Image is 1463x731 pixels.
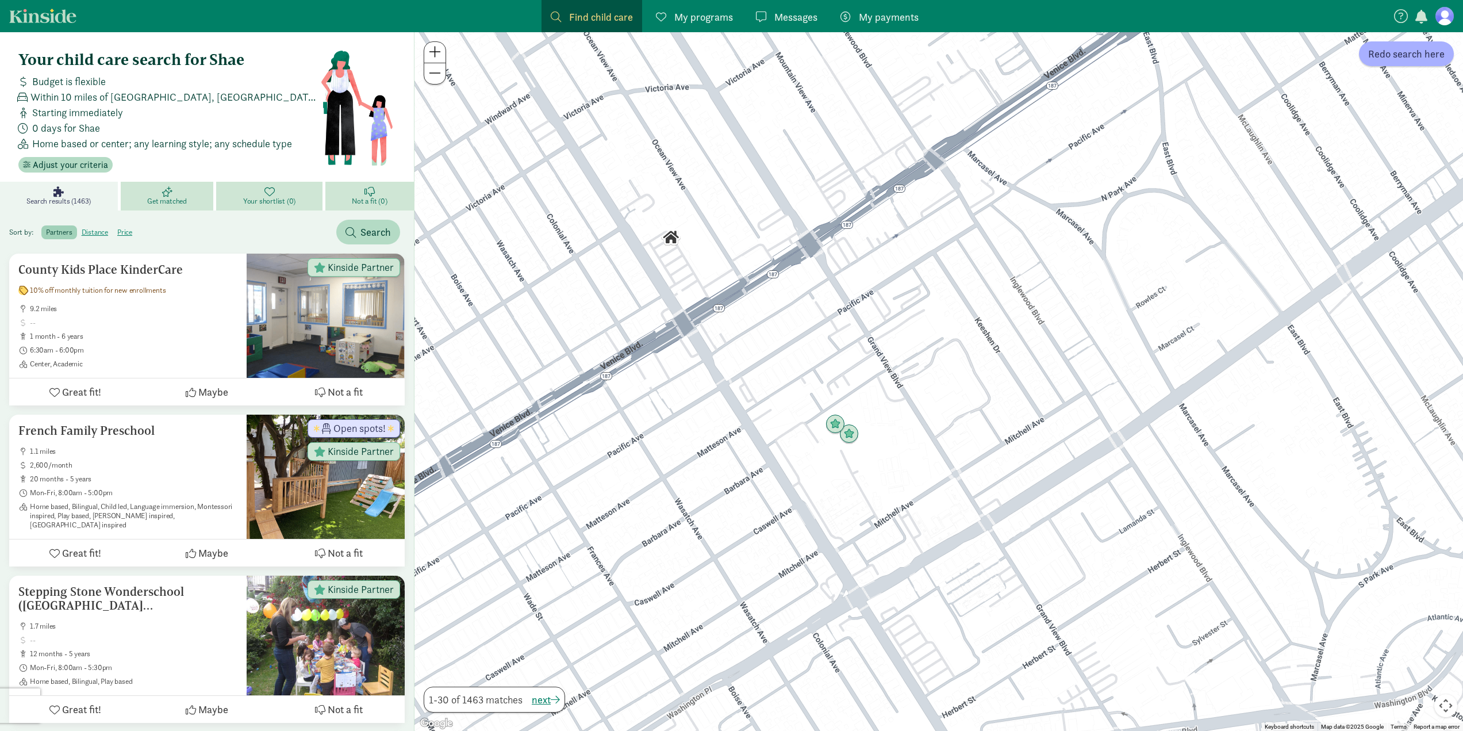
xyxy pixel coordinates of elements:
button: Search [336,220,400,244]
button: next [532,692,560,707]
span: My payments [859,9,919,25]
span: Center, Academic [30,359,237,369]
img: Google [417,716,455,731]
span: Maybe [198,545,228,561]
button: Great fit! [9,378,141,405]
span: Your shortlist (0) [243,197,295,206]
span: Adjust your criteria [33,158,108,172]
label: distance [77,225,113,239]
button: Maybe [141,539,272,567]
span: Not a fit [328,384,363,400]
button: Maybe [141,378,272,405]
span: Budget is flexible [32,74,106,89]
span: Kinside Partner [328,584,394,595]
a: Not a fit (0) [325,182,414,211]
h5: Stepping Stone Wonderschool ([GEOGRAPHIC_DATA][PERSON_NAME]) [18,585,237,613]
span: Great fit! [62,545,101,561]
button: Map camera controls [1434,694,1457,717]
span: Kinside Partner [328,446,394,457]
span: Not a fit [328,545,363,561]
span: 20 months - 5 years [30,474,237,484]
span: 1-30 of 1463 matches [429,692,523,707]
div: Click to see details [661,228,681,247]
span: My programs [674,9,733,25]
label: partners [41,225,76,239]
button: Adjust your criteria [18,157,113,173]
span: Search [360,224,391,240]
span: Great fit! [62,702,101,717]
span: Find child care [569,9,633,25]
span: Map data ©2025 Google [1321,724,1384,730]
a: Kinside [9,9,76,23]
h4: Your child care search for Shae [18,51,320,69]
button: Maybe [141,696,272,723]
button: Not a fit [273,696,405,723]
span: Get matched [147,197,187,206]
span: Sort by: [9,227,40,237]
button: Not a fit [273,378,405,405]
span: Kinside Partner [328,262,394,273]
span: Not a fit (0) [352,197,387,206]
a: Your shortlist (0) [216,182,325,211]
span: 9.2 miles [30,304,237,313]
button: Redo search here [1359,41,1454,66]
a: Terms (opens in new tab) [1391,724,1407,730]
span: Redo search here [1368,46,1445,62]
a: Report a map error [1414,724,1460,730]
span: Starting immediately [32,105,123,120]
span: Messages [774,9,817,25]
span: 1.1 miles [30,447,237,456]
button: Great fit! [9,539,141,567]
button: Great fit! [9,696,141,723]
span: 12 months - 5 years [30,649,237,659]
span: Maybe [198,384,228,400]
span: 0 days for Shae [32,120,100,136]
button: Keyboard shortcuts [1265,723,1314,731]
button: Not a fit [273,539,405,567]
span: 10% off monthly tuition for new enrollments [30,286,166,295]
span: Mon-Fri, 8:00am - 5:30pm [30,663,237,672]
span: Home based, Bilingual, Child led, Language immersion, Montessori inspired, Play based, [PERSON_NA... [30,502,237,530]
span: Great fit! [62,384,101,400]
span: Home based or center; any learning style; any schedule type [32,136,292,151]
a: Open this area in Google Maps (opens a new window) [417,716,455,731]
span: 1 month - 6 years [30,332,237,341]
h5: County Kids Place KinderCare [18,263,237,277]
div: Click to see details [825,415,845,434]
span: Within 10 miles of [GEOGRAPHIC_DATA], [GEOGRAPHIC_DATA] 90066 [30,89,320,105]
span: Home based, Bilingual, Play based [30,677,237,686]
div: Click to see details [839,424,859,444]
span: Maybe [198,702,228,717]
span: 2,600/month [30,461,237,470]
span: Not a fit [328,702,363,717]
label: price [113,225,137,239]
span: 6:30am - 6:00pm [30,346,237,355]
h5: French Family Preschool [18,424,237,438]
span: Mon-Fri, 8:00am - 5:00pm [30,488,237,497]
a: Get matched [121,182,217,211]
span: 1.7 miles [30,622,237,631]
span: Open spots! [333,423,386,434]
span: Search results (1463) [26,197,91,206]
